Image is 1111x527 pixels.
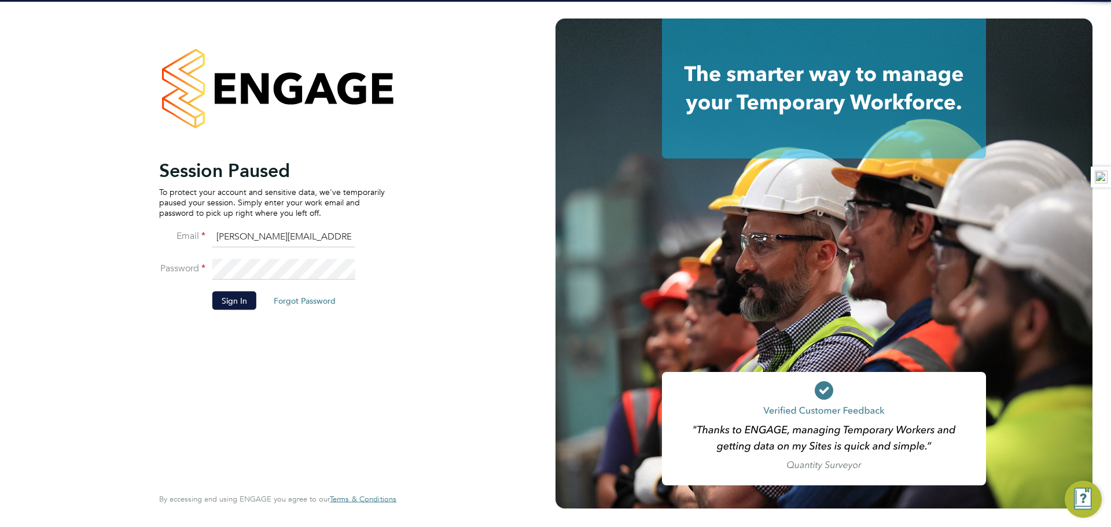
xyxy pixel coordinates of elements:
button: Engage Resource Center [1065,481,1102,518]
button: Sign In [212,291,256,309]
a: Terms & Conditions [330,495,396,504]
p: To protect your account and sensitive data, we've temporarily paused your session. Simply enter y... [159,186,385,218]
h2: Session Paused [159,159,385,182]
input: Enter your work email... [212,227,355,248]
span: By accessing and using ENGAGE you agree to our [159,494,396,504]
label: Email [159,230,205,242]
label: Password [159,262,205,274]
button: Forgot Password [264,291,345,309]
span: Terms & Conditions [330,494,396,504]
